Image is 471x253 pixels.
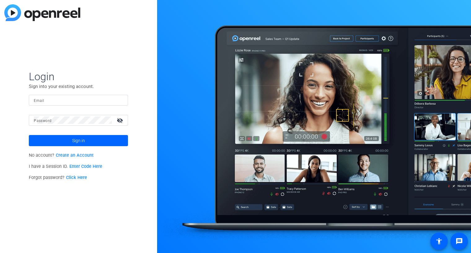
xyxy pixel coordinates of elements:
[72,133,85,148] span: Sign in
[34,98,44,103] mat-label: Email
[29,153,94,158] span: No account?
[66,175,87,180] a: Click Here
[56,153,94,158] a: Create an Account
[456,238,463,245] mat-icon: message
[4,4,80,21] img: blue-gradient.svg
[29,135,128,146] button: Sign in
[29,83,128,90] p: Sign into your existing account.
[29,175,87,180] span: Forgot password?
[69,164,102,169] a: Enter Code Here
[435,238,443,245] mat-icon: accessibility
[29,164,102,169] span: I have a Session ID.
[113,116,128,125] mat-icon: visibility_off
[34,119,51,123] mat-label: Password
[29,70,128,83] span: Login
[34,96,123,104] input: Enter Email Address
